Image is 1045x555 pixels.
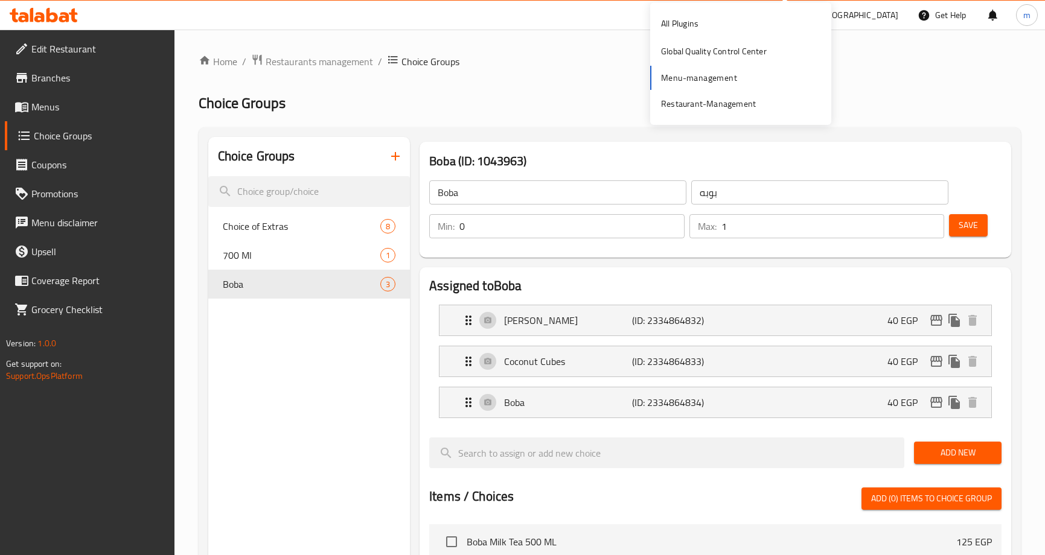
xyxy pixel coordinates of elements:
button: duplicate [945,352,964,370]
li: / [242,54,246,69]
span: Restaurants management [266,54,373,69]
h2: Items / Choices [429,487,514,506]
div: [GEOGRAPHIC_DATA] [819,8,898,22]
span: Save [959,218,978,233]
span: Choice of Extras [223,219,380,233]
p: Max: [698,219,717,233]
span: Menu disclaimer [31,215,165,230]
div: Restaurant-Management [661,97,756,110]
p: (ID: 2334864834) [632,395,717,410]
div: Expand [439,346,991,376]
a: Coverage Report [5,266,174,295]
span: Add (0) items to choice group [871,491,992,506]
span: Boba Milk Tea 500 ML [467,534,956,549]
span: Branches [31,71,165,85]
div: All Plugins [661,17,698,30]
span: 8 [381,221,395,232]
span: 1 [381,250,395,261]
span: Upsell [31,244,165,259]
p: 40 EGP [887,395,927,410]
a: Choice Groups [5,121,174,150]
div: Global Quality Control Center [661,45,767,58]
div: Expand [439,387,991,417]
h3: Boba (ID: 1043963) [429,151,1002,171]
p: 40 EGP [887,354,927,369]
span: 700 Ml [223,248,380,262]
li: Expand [429,382,1002,423]
span: Promotions [31,186,165,201]
span: m [1023,8,1031,22]
p: 125 EGP [956,534,992,549]
h2: Assigned to Boba [429,277,1002,295]
span: Choice Groups [34,128,165,143]
div: Boba3 [208,270,411,299]
span: Get support on: [6,356,62,372]
span: 1.0.0 [37,335,56,351]
a: Menu disclaimer [5,208,174,237]
p: [PERSON_NAME] [504,313,632,328]
li: / [378,54,382,69]
span: Choice Groups [401,54,459,69]
button: Add (0) items to choice group [861,487,1002,510]
a: Menus [5,92,174,121]
span: Grocery Checklist [31,302,165,317]
div: Choices [380,248,395,262]
a: Grocery Checklist [5,295,174,324]
span: Choice Groups [199,89,286,116]
a: Home [199,54,237,69]
button: edit [927,352,945,370]
p: Coconut Cubes [504,354,632,369]
a: Restaurants management [251,54,373,69]
input: search [429,437,904,468]
span: Boba [223,277,380,291]
div: Expand [439,305,991,335]
div: Choices [380,219,395,233]
button: Save [949,214,988,236]
div: Choices [380,277,395,291]
span: Menus [31,100,165,114]
p: (ID: 2334864833) [632,354,717,369]
a: Support.OpsPlatform [6,368,83,384]
button: delete [964,311,982,329]
a: Branches [5,63,174,92]
button: delete [964,393,982,411]
a: Edit Restaurant [5,34,174,63]
button: duplicate [945,311,964,329]
a: Promotions [5,179,174,208]
button: duplicate [945,393,964,411]
p: Min: [438,219,455,233]
p: Boba [504,395,632,410]
p: (ID: 2334864832) [632,313,717,328]
span: Edit Restaurant [31,42,165,56]
span: Add New [924,445,992,460]
nav: breadcrumb [199,54,1021,69]
span: Coupons [31,157,165,172]
button: delete [964,352,982,370]
div: 700 Ml1 [208,241,411,270]
input: search [208,176,411,207]
button: edit [927,311,945,329]
li: Expand [429,300,1002,341]
span: 3 [381,279,395,290]
span: Select choice [439,529,464,554]
span: Version: [6,335,36,351]
span: Coverage Report [31,273,165,288]
button: Add New [914,442,1002,464]
li: Expand [429,341,1002,382]
p: 40 EGP [887,313,927,328]
button: edit [927,393,945,411]
div: Choice of Extras8 [208,212,411,241]
a: Coupons [5,150,174,179]
a: Upsell [5,237,174,266]
h2: Choice Groups [218,147,295,165]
